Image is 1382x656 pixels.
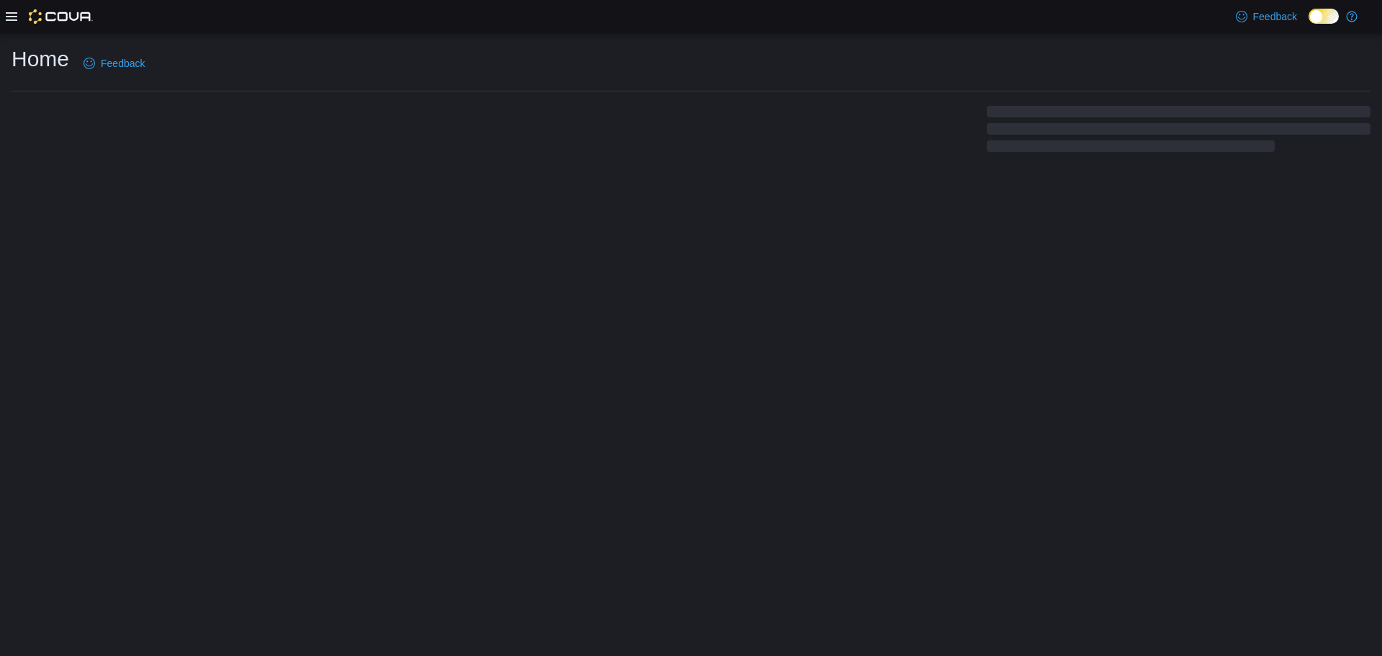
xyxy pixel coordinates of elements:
a: Feedback [1230,2,1303,31]
h1: Home [12,45,69,73]
span: Feedback [1253,9,1297,24]
span: Loading [987,109,1370,155]
img: Cova [29,9,93,24]
a: Feedback [78,49,150,78]
input: Dark Mode [1309,9,1339,24]
span: Feedback [101,56,145,71]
